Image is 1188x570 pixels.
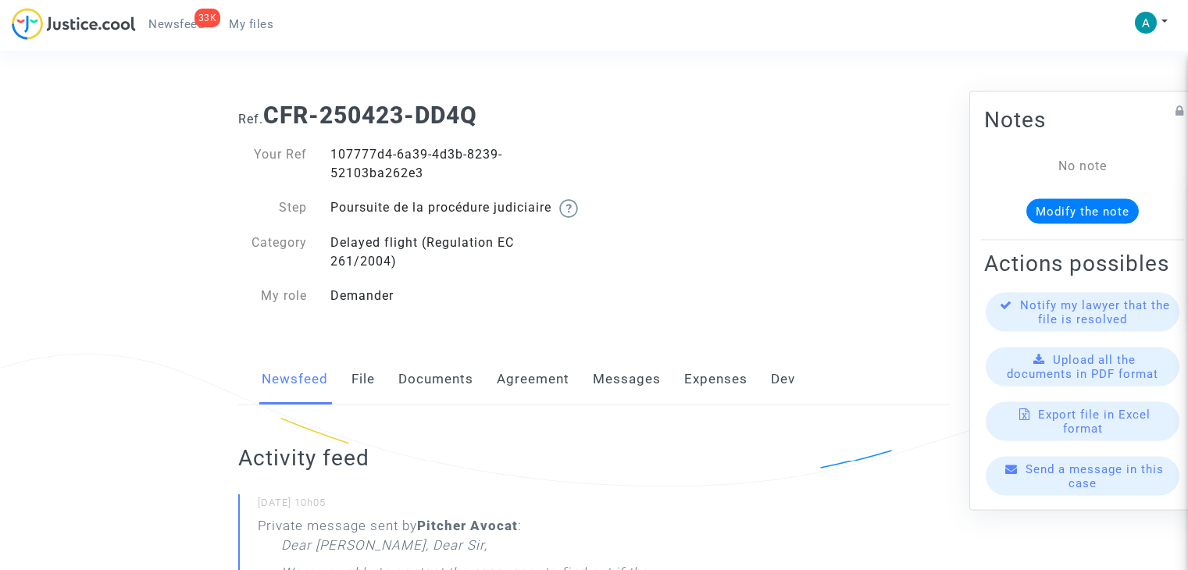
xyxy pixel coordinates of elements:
a: Dev [771,354,795,405]
a: 33KNewsfeed [136,12,216,36]
h2: Activity feed [238,444,665,472]
a: File [351,354,375,405]
a: Newsfeed [262,354,328,405]
div: My role [227,287,319,305]
span: Notify my lawyer that the file is resolved [1020,298,1170,326]
div: Demander [319,287,594,305]
span: Ref. [238,112,263,126]
div: Category [227,233,319,271]
h2: Actions possibles [984,250,1181,277]
img: jc-logo.svg [12,8,136,40]
a: Documents [398,354,473,405]
a: Agreement [497,354,569,405]
a: Expenses [684,354,747,405]
a: My files [216,12,286,36]
h2: Notes [984,106,1181,134]
span: Newsfeed [148,17,204,31]
b: CFR-250423-DD4Q [263,102,477,129]
span: My files [229,17,273,31]
div: No note [1008,157,1158,176]
div: 107777d4-6a39-4d3b-8239-52103ba262e3 [319,145,594,183]
div: Your Ref [227,145,319,183]
span: Upload all the documents in PDF format [1007,353,1158,381]
div: Delayed flight (Regulation EC 261/2004) [319,233,594,271]
button: Modify the note [1026,199,1139,224]
div: Poursuite de la procédure judiciaire [319,198,594,218]
div: 33K [194,9,221,27]
img: help.svg [559,199,578,218]
small: [DATE] 10h05 [258,496,665,516]
p: Dear [PERSON_NAME], Dear Sir, [281,536,487,563]
span: Send a message in this case [1026,462,1164,490]
b: Pitcher Avocat [417,518,518,533]
img: ACg8ocKxEh1roqPwRpg1kojw5Hkh0hlUCvJS7fqe8Gto7GA9q_g7JA=s96-c [1135,12,1157,34]
a: Messages [593,354,661,405]
span: Export file in Excel format [1038,408,1151,436]
div: Step [227,198,319,218]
